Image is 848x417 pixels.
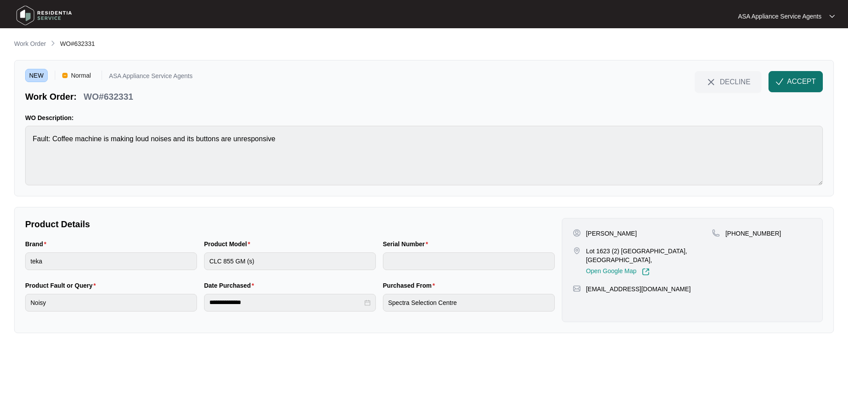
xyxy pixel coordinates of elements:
p: Lot 1623 (2) [GEOGRAPHIC_DATA], [GEOGRAPHIC_DATA], [586,247,712,264]
label: Serial Number [383,240,432,248]
p: Product Details [25,218,555,230]
img: dropdown arrow [829,14,835,19]
p: WO#632331 [83,90,133,103]
span: DECLINE [720,77,750,86]
button: check-IconACCEPT [768,71,823,92]
p: ASA Appliance Service Agents [738,12,821,21]
label: Date Purchased [204,281,257,290]
img: map-pin [712,229,720,237]
input: Date Purchased [209,298,363,307]
img: map-pin [573,247,581,255]
span: ACCEPT [787,76,816,87]
img: close-Icon [706,77,716,87]
a: Work Order [12,39,48,49]
a: Open Google Map [586,268,650,276]
p: ASA Appliance Service Agents [109,73,193,82]
input: Product Model [204,252,376,270]
img: Vercel Logo [62,73,68,78]
p: Work Order: [25,90,76,103]
img: user-pin [573,229,581,237]
span: NEW [25,69,48,82]
img: chevron-right [49,40,57,47]
input: Brand [25,252,197,270]
label: Purchased From [383,281,439,290]
p: WO Description: [25,113,823,122]
label: Brand [25,240,50,248]
input: Serial Number [383,252,555,270]
button: close-IconDECLINE [695,71,761,92]
img: map-pin [573,285,581,293]
input: Product Fault or Query [25,294,197,312]
span: Normal [68,69,95,82]
img: residentia service logo [13,2,75,29]
img: Link-External [642,268,650,276]
label: Product Fault or Query [25,281,99,290]
label: Product Model [204,240,254,248]
p: [PERSON_NAME] [586,229,637,238]
p: [EMAIL_ADDRESS][DOMAIN_NAME] [586,285,691,293]
p: [PHONE_NUMBER] [725,229,781,238]
p: Work Order [14,39,46,48]
input: Purchased From [383,294,555,312]
img: check-Icon [776,78,784,86]
textarea: Fault: Coffee machine is making loud noises and its buttons are unresponsive [25,126,823,185]
span: WO#632331 [60,40,95,47]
